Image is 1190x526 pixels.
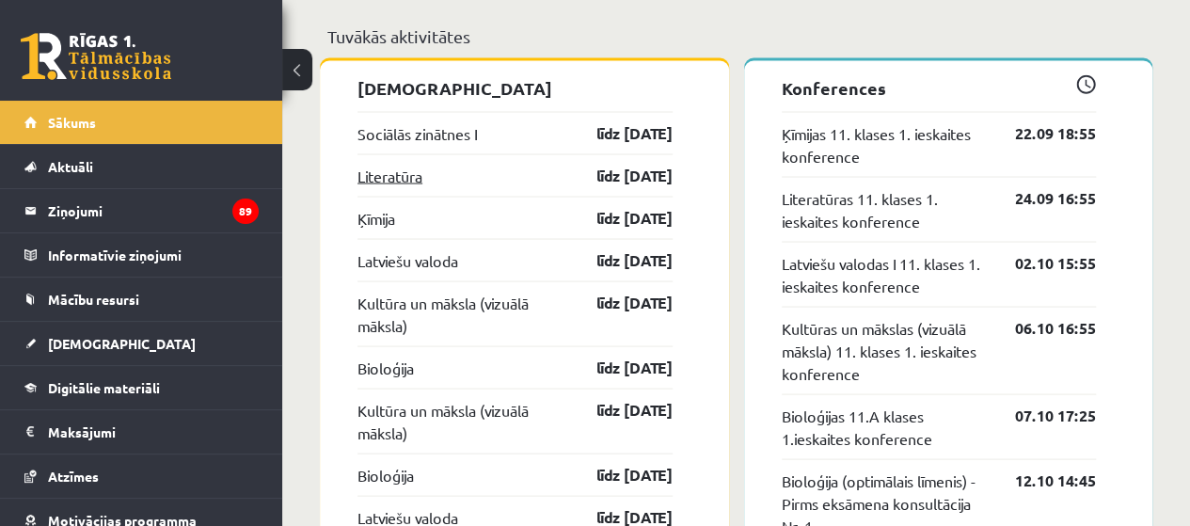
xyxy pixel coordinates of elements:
[357,248,458,271] a: Latviešu valoda
[987,404,1096,426] a: 07.10 17:25
[563,248,673,271] a: līdz [DATE]
[48,189,259,232] legend: Ziņojumi
[24,410,259,454] a: Maksājumi
[24,278,259,321] a: Mācību resursi
[24,366,259,409] a: Digitālie materiāli
[987,316,1096,339] a: 06.10 16:55
[782,251,988,296] a: Latviešu valodas I 11. klases 1. ieskaites konference
[563,121,673,144] a: līdz [DATE]
[357,398,563,443] a: Kultūra un māksla (vizuālā māksla)
[563,463,673,486] a: līdz [DATE]
[357,206,395,229] a: Ķīmija
[987,469,1096,491] a: 12.10 14:45
[327,24,1145,49] p: Tuvākās aktivitātes
[357,74,673,100] p: [DEMOGRAPHIC_DATA]
[24,101,259,144] a: Sākums
[357,121,477,144] a: Sociālās zinātnes I
[48,410,259,454] legend: Maksājumi
[563,206,673,229] a: līdz [DATE]
[24,454,259,498] a: Atzīmes
[563,398,673,421] a: līdz [DATE]
[357,164,422,186] a: Literatūra
[48,158,93,175] span: Aktuāli
[232,199,259,224] i: 89
[48,335,196,352] span: [DEMOGRAPHIC_DATA]
[782,404,988,449] a: Bioloģijas 11.A klases 1.ieskaites konference
[782,121,988,167] a: Ķīmijas 11. klases 1. ieskaites konference
[782,74,1097,100] p: Konferences
[987,251,1096,274] a: 02.10 15:55
[24,189,259,232] a: Ziņojumi89
[782,186,988,231] a: Literatūras 11. klases 1. ieskaites konference
[48,233,259,277] legend: Informatīvie ziņojumi
[563,291,673,313] a: līdz [DATE]
[987,121,1096,144] a: 22.09 18:55
[24,145,259,188] a: Aktuāli
[48,468,99,485] span: Atzīmes
[24,322,259,365] a: [DEMOGRAPHIC_DATA]
[357,356,414,378] a: Bioloģija
[782,316,988,384] a: Kultūras un mākslas (vizuālā māksla) 11. klases 1. ieskaites konference
[24,233,259,277] a: Informatīvie ziņojumi
[21,33,171,80] a: Rīgas 1. Tālmācības vidusskola
[48,114,96,131] span: Sākums
[48,379,160,396] span: Digitālie materiāli
[48,291,139,308] span: Mācību resursi
[357,291,563,336] a: Kultūra un māksla (vizuālā māksla)
[987,186,1096,209] a: 24.09 16:55
[357,463,414,486] a: Bioloģija
[563,164,673,186] a: līdz [DATE]
[563,356,673,378] a: līdz [DATE]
